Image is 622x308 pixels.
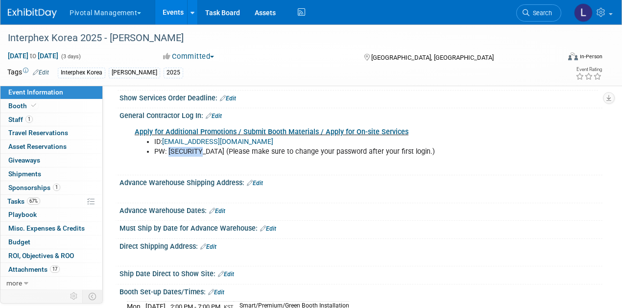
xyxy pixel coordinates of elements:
li: ID: [154,137,501,147]
b: Exhibitor Hub Access Guide (Page 15~ of the manual) (online presence) [6,53,235,62]
span: Staff [8,116,33,123]
a: Asset Reservations [0,140,102,153]
a: [EMAIL_ADDRESS][DOMAIN_NAME] [162,138,273,146]
span: Booth [8,102,38,110]
a: Edit [247,180,263,187]
td: Tags [7,67,49,78]
a: [Exhibitor Hub (Click)] [69,103,137,111]
a: Edit [208,289,224,296]
span: 17 [50,265,60,273]
div: Booth Set-up Dates/Times: [120,284,602,297]
div: Show Services Order Deadline: [120,91,602,103]
span: Giveaways [8,156,40,164]
div: Event Format [516,51,603,66]
i: Booth reservation complete [31,103,36,108]
div: Advance Warehouse Dates: [120,203,602,216]
span: [DATE] [DATE] [7,51,59,60]
span: Budget [8,238,30,246]
span: to [28,52,38,60]
img: Leslie Pelton [574,3,593,22]
div: Advance Warehouse Shipping Address: [120,175,602,188]
img: Format-Inperson.png [568,52,578,60]
button: Committed [160,51,218,62]
span: 1 [53,184,60,191]
a: Travel Reservations [0,126,102,140]
p: User: [EMAIL_ADDRESS][DOMAIN_NAME] PW: Asimov201! The “Exhibitor Hub” is the essential platform f... [6,4,372,122]
span: 1 [25,116,33,123]
span: Tasks [7,197,40,205]
span: Playbook [8,211,37,218]
body: Rich Text Area. Press ALT-0 for help. [5,4,372,122]
a: Apply for Additional Promotions / Submit Booth Materials / Apply for On-site Services [135,128,408,136]
a: Budget [0,236,102,249]
span: Attachments [8,265,60,273]
span: more [6,279,22,287]
a: Edit [200,243,216,250]
a: [PERSON_NAME] Exhibition Exhibitor Hub [6,4,135,13]
span: ROI, Objectives & ROO [8,252,74,260]
li: PW: [SECURITY_DATA] (Please make sure to change your password after your first login.) [154,147,501,157]
div: Interphex Korea 2025 - [PERSON_NAME] [4,29,551,47]
span: Search [529,9,552,17]
a: Attachments17 [0,263,102,276]
div: Interphex Korea [58,68,105,78]
a: Edit [33,69,49,76]
a: Misc. Expenses & Credits [0,222,102,235]
div: Event Rating [575,67,602,72]
a: Tasks67% [0,195,102,208]
div: Direct Shipping Address: [120,239,602,252]
span: Asset Reservations [8,142,67,150]
img: ExhibitDay [8,8,57,18]
span: Misc. Expenses & Credits [8,224,85,232]
div: General Contractor Log In: [120,108,602,121]
span: Event Information [8,88,63,96]
div: Must Ship by Date for Advance Warehouse: [120,221,602,234]
span: Sponsorships [8,184,60,191]
a: Event Information [0,86,102,99]
div: Ship Date Direct to Show Site: [120,266,602,279]
a: Shipments [0,167,102,181]
a: Giveaways [0,154,102,167]
a: Booth [0,99,102,113]
span: Shipments [8,170,41,178]
a: Edit [209,208,225,214]
a: Edit [260,225,276,232]
div: In-Person [579,53,602,60]
a: Edit [220,95,236,102]
a: Edit [218,271,234,278]
span: [GEOGRAPHIC_DATA], [GEOGRAPHIC_DATA] [371,54,494,61]
a: Playbook [0,208,102,221]
div: 2025 [164,68,183,78]
a: Search [516,4,561,22]
div: [PERSON_NAME] [109,68,160,78]
a: Edit [206,113,222,119]
a: Staff1 [0,113,102,126]
a: ROI, Objectives & ROO [0,249,102,262]
a: [Link] [BIX 2025] Exhibitor Hub User Guide [6,63,139,71]
span: (3 days) [60,53,81,60]
span: 67% [27,197,40,205]
td: Personalize Event Tab Strip [66,290,83,303]
a: Sponsorships1 [0,181,102,194]
span: Travel Reservations [8,129,68,137]
a: more [0,277,102,290]
td: Toggle Event Tabs [83,290,103,303]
